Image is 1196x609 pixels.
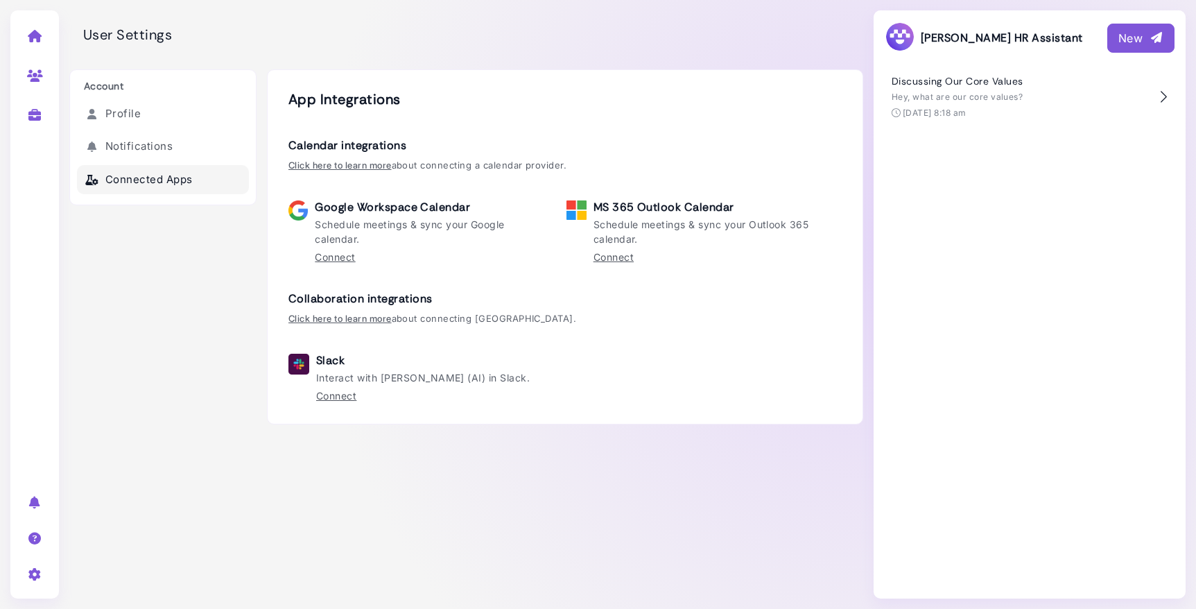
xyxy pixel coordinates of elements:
[316,388,356,403] a: Connect
[288,159,842,173] p: about connecting a calendar provider.
[288,313,392,324] a: Click here to learn more
[288,200,308,221] img: Google Workspace
[316,354,530,367] h3: Slack
[593,200,842,214] h3: MS 365 Outlook Calendar
[593,217,842,246] p: Schedule meetings & sync your Outlook 365 calendar.
[315,200,539,214] h3: Google Workspace Calendar
[566,200,586,220] img: Microsoft 365
[315,217,539,246] p: Schedule meetings & sync your Google calendar.
[288,354,309,375] img: Slack
[288,160,392,171] a: Click here to learn more
[77,132,249,162] a: Notifications
[288,139,842,152] h3: Calendar integrations
[1118,30,1163,46] div: New
[885,65,1175,130] button: Discussing Our Core Values Hey, what are our core values? [DATE] 8:18 am
[903,108,967,118] time: [DATE] 8:18 am
[1107,24,1175,53] button: New
[288,91,842,108] h2: App Integrations
[316,370,530,385] p: Interact with [PERSON_NAME] (AI) in Slack.
[288,292,842,305] h3: Collaboration integrations
[315,250,355,264] a: Connect
[77,99,249,129] a: Profile
[77,80,249,92] h3: Account
[288,312,842,326] p: about connecting [GEOGRAPHIC_DATA].
[69,26,172,43] h2: User Settings
[77,165,249,195] a: Connected Apps
[885,22,1082,54] h3: [PERSON_NAME] HR Assistant
[593,250,634,264] a: Connect
[892,76,1120,87] h4: Discussing Our Core Values
[892,92,1023,102] span: Hey, what are our core values?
